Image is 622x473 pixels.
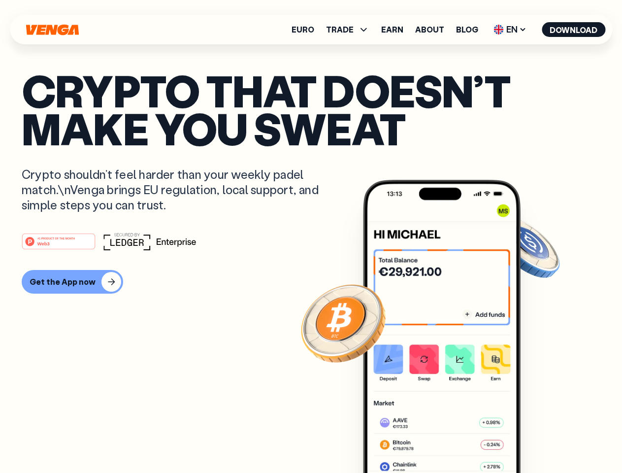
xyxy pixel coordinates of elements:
tspan: #1 PRODUCT OF THE MONTH [37,236,75,239]
svg: Home [25,24,80,35]
span: TRADE [326,24,369,35]
button: Get the App now [22,270,123,294]
tspan: Web3 [37,240,50,246]
span: TRADE [326,26,354,34]
a: About [415,26,444,34]
a: Get the App now [22,270,600,294]
a: Earn [381,26,403,34]
a: Euro [292,26,314,34]
a: #1 PRODUCT OF THE MONTHWeb3 [22,239,96,252]
span: EN [490,22,530,37]
p: Crypto shouldn’t feel harder than your weekly padel match.\nVenga brings EU regulation, local sup... [22,167,333,213]
img: USDC coin [491,212,562,283]
img: Bitcoin [299,278,388,367]
a: Blog [456,26,478,34]
p: Crypto that doesn’t make you sweat [22,71,600,147]
img: flag-uk [493,25,503,34]
div: Get the App now [30,277,96,287]
button: Download [542,22,605,37]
